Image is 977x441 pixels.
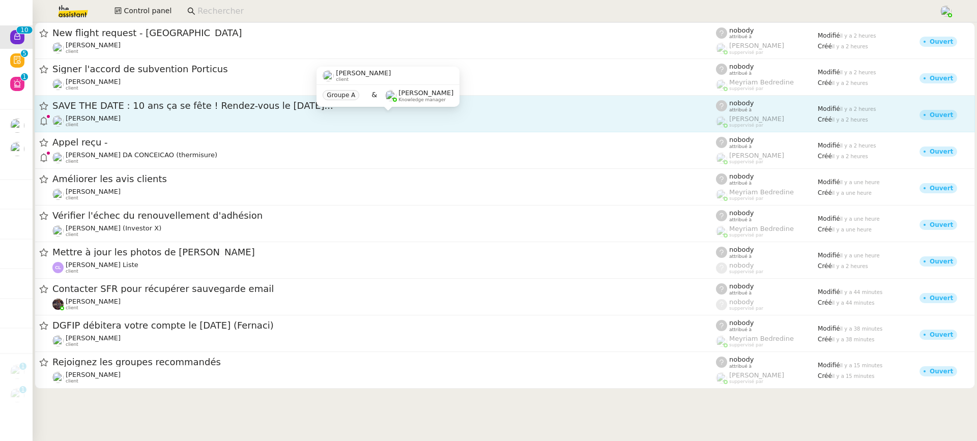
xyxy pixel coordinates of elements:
div: Ouvert [930,185,953,191]
span: il y a 2 heures [832,154,868,159]
span: Créé [818,153,832,160]
span: il y a 15 minutes [832,373,875,379]
span: suppervisé par [729,123,763,128]
p: 1 [21,386,25,395]
span: attribué à [729,327,752,333]
span: il y a 2 heures [832,44,868,49]
span: Modifié [818,288,840,296]
span: Meyriam Bedredine [729,78,794,86]
span: nobody [729,298,754,306]
app-user-label: suppervisé par [716,261,818,275]
span: il y a 2 heures [832,263,868,269]
app-user-label: attribué à [716,246,818,259]
img: users%2FyQfMwtYgTqhRP2YHWHmG2s2LYaD3%2Favatar%2Fprofile-pic.png [385,90,396,101]
img: users%2FfjlNmCTkLiVoA3HQjY3GA5JXGxb2%2Favatar%2Fstarofservice_97480retdsc0392.png [10,365,24,379]
span: il y a 2 heures [840,143,876,149]
span: DGFIP débitera votre compte le [DATE] (Fernaci) [52,321,716,330]
span: suppervisé par [729,50,763,55]
span: Créé [818,262,832,270]
span: New flight request - [GEOGRAPHIC_DATA] [52,28,716,38]
app-user-label: attribué à [716,319,818,332]
span: Meyriam Bedredine [729,188,794,196]
span: [PERSON_NAME] [66,78,121,85]
span: client [66,159,78,164]
span: nobody [729,319,754,327]
div: Ouvert [930,75,953,81]
span: Control panel [124,5,171,17]
img: users%2FoFdbodQ3TgNoWt9kP3GXAs5oaCq1%2Favatar%2Fprofile-pic.png [716,43,727,54]
app-user-detailed-label: client [52,114,716,128]
div: Ouvert [930,112,953,118]
span: [PERSON_NAME] [398,89,453,97]
span: suppervisé par [729,196,763,201]
span: Meyriam Bedredine [729,335,794,342]
span: client [66,305,78,311]
img: users%2FaellJyylmXSg4jqeVbanehhyYJm1%2Favatar%2Fprofile-pic%20(4).png [716,226,727,237]
app-user-detailed-label: client [52,334,716,347]
app-user-label: suppervisé par [716,152,818,165]
nz-badge-sup: 1 [21,73,28,80]
span: attribué à [729,254,752,259]
span: & [371,89,377,102]
nz-badge-sup: 1 [19,386,26,393]
img: 2af2e8ed-4e7a-4339-b054-92d163d57814 [52,299,64,310]
span: suppervisé par [729,269,763,275]
span: [PERSON_NAME] [729,371,784,379]
app-user-label: attribué à [716,209,818,222]
nz-tag: Groupe A [323,90,359,100]
span: suppervisé par [729,306,763,311]
img: users%2FoFdbodQ3TgNoWt9kP3GXAs5oaCq1%2Favatar%2Fprofile-pic.png [716,372,727,384]
app-user-label: suppervisé par [716,298,818,311]
div: Ouvert [930,295,953,301]
span: attribué à [729,181,752,186]
span: [PERSON_NAME] [66,188,121,195]
span: Modifié [818,69,840,76]
span: client [66,49,78,54]
span: nobody [729,282,754,290]
span: [PERSON_NAME] [66,41,121,49]
img: users%2FrxcTinYCQST3nt3eRyMgQ024e422%2Favatar%2Fa0327058c7192f72952294e6843542370f7921c3.jpg [52,79,64,90]
span: il y a une heure [832,190,872,196]
span: [PERSON_NAME] DA CONCEICAO (thermisure) [66,151,217,159]
span: il y a une heure [840,253,880,258]
span: Créé [818,189,832,196]
span: il y a une heure [832,227,872,232]
span: Modifié [818,142,840,149]
span: Appel reçu - [52,138,716,147]
img: users%2FrssbVgR8pSYriYNmUDKzQX9syo02%2Favatar%2Fb215b948-7ecd-4adc-935c-e0e4aeaee93e [52,189,64,200]
span: suppervisé par [729,379,763,385]
span: Meyriam Bedredine [729,225,794,232]
span: [PERSON_NAME] (Investor X) [66,224,161,232]
app-user-label: attribué à [716,282,818,296]
span: nobody [729,136,754,143]
p: 1 [22,73,26,82]
span: il y a 2 heures [840,33,876,39]
span: client [66,378,78,384]
span: Créé [818,79,832,86]
img: users%2FhitvUqURzfdVsA8TDJwjiRfjLnH2%2Favatar%2Flogo-thermisure.png [10,388,24,402]
span: attribué à [729,144,752,150]
span: Modifié [818,252,840,259]
span: attribué à [729,107,752,113]
p: 0 [24,26,28,36]
span: client [66,195,78,201]
img: users%2FUWPTPKITw0gpiMilXqRXG5g9gXH3%2Favatar%2F405ab820-17f5-49fd-8f81-080694535f4d [52,225,64,237]
app-user-detailed-label: client [52,78,716,91]
span: [PERSON_NAME] Liste [66,261,138,269]
span: [PERSON_NAME] [66,298,121,305]
span: il y a une heure [840,180,880,185]
span: [PERSON_NAME] [729,115,784,123]
span: Modifié [818,362,840,369]
nz-badge-sup: 10 [16,26,32,34]
span: il y a 15 minutes [840,363,883,368]
span: [PERSON_NAME] [336,69,391,77]
span: nobody [729,99,754,107]
img: users%2FaellJyylmXSg4jqeVbanehhyYJm1%2Favatar%2Fprofile-pic%20(4).png [716,79,727,91]
span: Mettre à jour les photos de [PERSON_NAME] [52,248,716,257]
span: Créé [818,116,832,123]
app-user-label: attribué à [716,26,818,40]
span: il y a 2 heures [832,117,868,123]
app-user-detailed-label: client [52,188,716,201]
p: 5 [22,50,26,59]
span: Vérifier l'échec du renouvellement d'adhésion [52,211,716,220]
